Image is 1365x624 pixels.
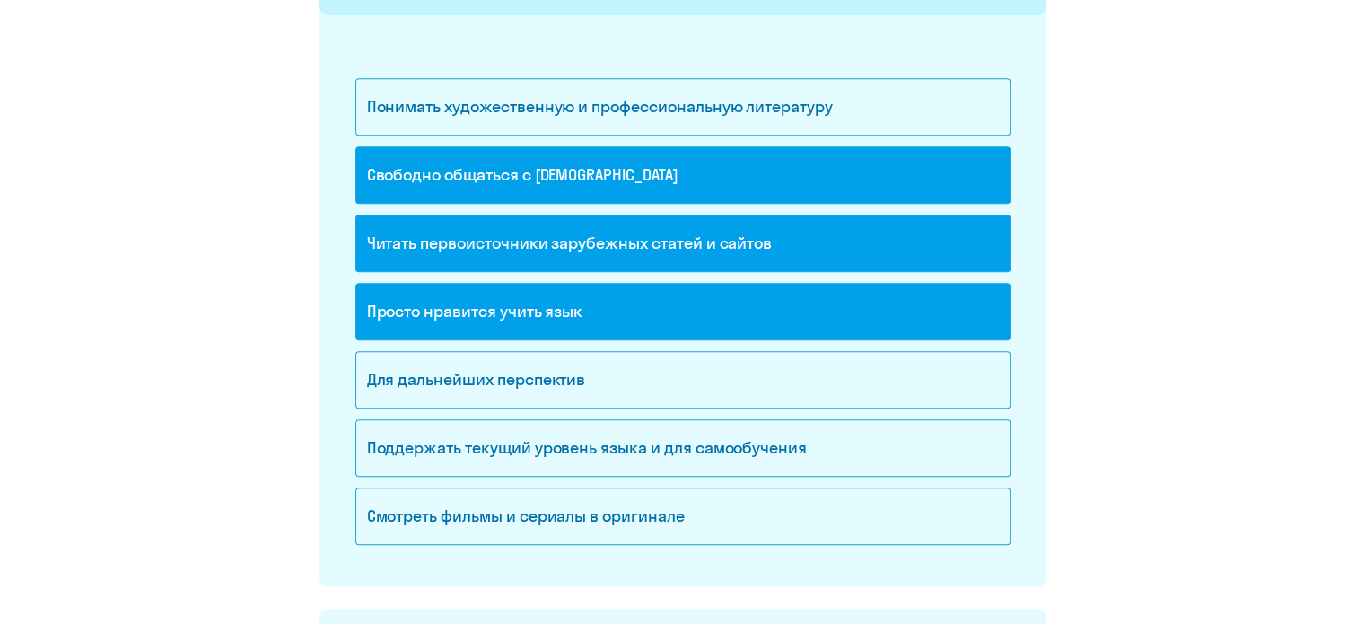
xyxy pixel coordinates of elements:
[355,146,1011,204] div: Свободно общаться с [DEMOGRAPHIC_DATA]
[355,488,1011,545] div: Смотреть фильмы и сериалы в оригинале
[355,283,1011,340] div: Просто нравится учить язык
[355,419,1011,477] div: Поддержать текущий уровень языка и для cамообучения
[355,351,1011,409] div: Для дальнейших перспектив
[355,215,1011,272] div: Читать первоисточники зарубежных статей и сайтов
[355,78,1011,136] div: Понимать художественную и профессиональную литературу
